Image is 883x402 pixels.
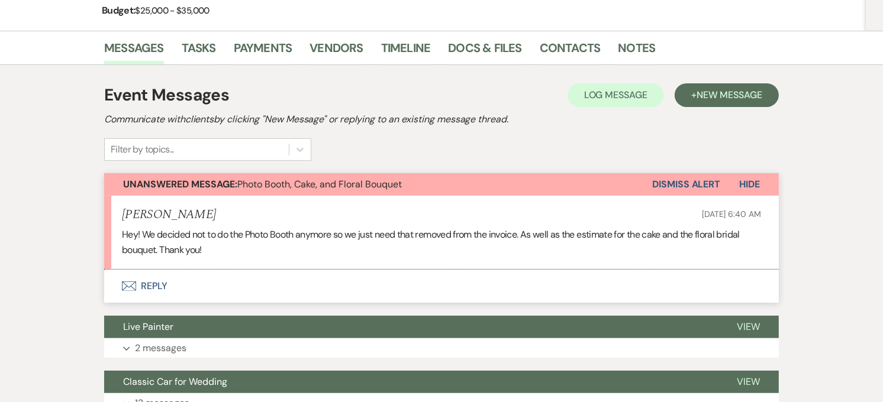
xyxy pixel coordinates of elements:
[381,38,431,64] a: Timeline
[104,173,652,196] button: Unanswered Message:Photo Booth, Cake, and Floral Bouquet
[123,178,237,190] strong: Unanswered Message:
[102,4,136,17] span: Budget:
[104,38,164,64] a: Messages
[104,371,718,393] button: Classic Car for Wedding
[135,341,186,356] p: 2 messages
[718,371,779,393] button: View
[737,375,760,388] span: View
[702,209,761,219] span: [DATE] 6:40 AM
[104,316,718,338] button: Live Painter
[697,89,762,101] span: New Message
[584,89,647,101] span: Log Message
[104,270,779,303] button: Reply
[123,320,173,333] span: Live Painter
[136,5,210,17] span: $25,000 - $35,000
[675,83,779,107] button: +New Message
[739,178,760,190] span: Hide
[540,38,601,64] a: Contacts
[111,142,174,157] div: Filter by topics...
[618,38,655,64] a: Notes
[310,38,363,64] a: Vendors
[104,112,779,127] h2: Communicate with clients by clicking "New Message" or replying to an existing message thread.
[122,227,761,257] p: Hey! We decided not to do the Photo Booth anymore so we just need that removed from the invoice. ...
[568,83,664,107] button: Log Message
[122,208,216,222] h5: [PERSON_NAME]
[104,83,229,108] h1: Event Messages
[737,320,760,333] span: View
[123,375,227,388] span: Classic Car for Wedding
[182,38,216,64] a: Tasks
[652,173,720,196] button: Dismiss Alert
[234,38,292,64] a: Payments
[718,316,779,338] button: View
[720,173,779,196] button: Hide
[104,338,779,358] button: 2 messages
[448,38,521,64] a: Docs & Files
[123,178,402,190] span: Photo Booth, Cake, and Floral Bouquet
